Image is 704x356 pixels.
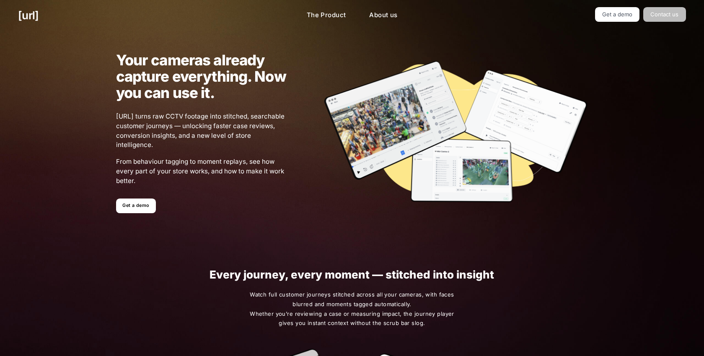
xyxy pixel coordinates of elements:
[119,268,584,281] h1: Every journey, every moment — stitched into insight
[116,199,156,213] a: Get a demo
[116,157,287,186] span: From behaviour tagging to moment replays, see how every part of your store works, and how to make...
[643,7,686,22] a: Contact us
[300,7,353,23] a: The Product
[248,290,456,328] span: Watch full customer journeys stitched across all your cameras, with faces blurred and moments tag...
[116,52,287,101] h1: Your cameras already capture everything. Now you can use it.
[116,112,287,150] span: [URL] turns raw CCTV footage into stitched, searchable customer journeys — unlocking faster case ...
[362,7,404,23] a: About us
[595,7,640,22] a: Get a demo
[18,7,39,23] a: [URL]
